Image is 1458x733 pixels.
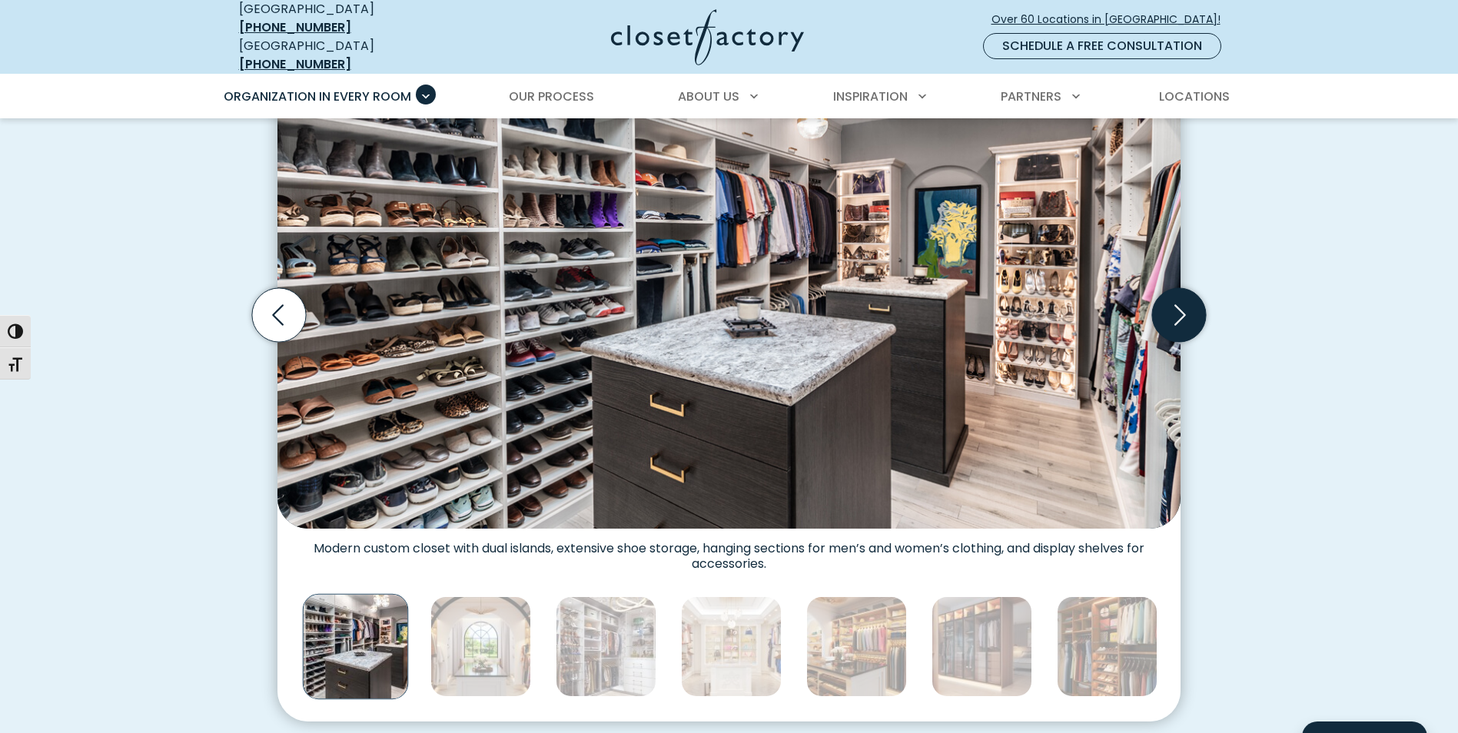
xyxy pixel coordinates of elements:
[991,12,1233,28] span: Over 60 Locations in [GEOGRAPHIC_DATA]!
[932,596,1032,697] img: Luxury walk-in custom closet contemporary glass-front wardrobe system in Rocky Mountain melamine ...
[983,33,1221,59] a: Schedule a Free Consultation
[239,55,351,73] a: [PHONE_NUMBER]
[509,88,594,105] span: Our Process
[991,6,1234,33] a: Over 60 Locations in [GEOGRAPHIC_DATA]!
[213,75,1246,118] nav: Primary Menu
[224,88,411,105] span: Organization in Every Room
[611,9,804,65] img: Closet Factory Logo
[303,594,409,700] img: Modern custom closet with dual islands, extensive shoe storage, hanging sections for men’s and wo...
[1159,88,1230,105] span: Locations
[277,58,1181,529] img: Modern custom closet with dual islands, extensive shoe storage, hanging sections for men’s and wo...
[1146,282,1212,348] button: Next slide
[1001,88,1061,105] span: Partners
[430,596,531,697] img: Spacious custom walk-in closet with abundant wardrobe space, center island storage
[556,596,656,697] img: Custom walk-in closet with glass shelves, gold hardware, and white built-in drawers
[246,282,312,348] button: Previous slide
[277,529,1181,572] figcaption: Modern custom closet with dual islands, extensive shoe storage, hanging sections for men’s and wo...
[239,18,351,36] a: [PHONE_NUMBER]
[239,37,462,74] div: [GEOGRAPHIC_DATA]
[833,88,908,105] span: Inspiration
[681,596,782,697] img: White walk-in closet with ornate trim and crown molding, featuring glass shelving
[1057,596,1157,697] img: Built-in custom closet Rustic Cherry melamine with glass shelving, angled shoe shelves, and tripl...
[678,88,739,105] span: About Us
[806,596,907,697] img: Custom dressing room Rhapsody woodgrain system with illuminated wardrobe rods, angled shoe shelve...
